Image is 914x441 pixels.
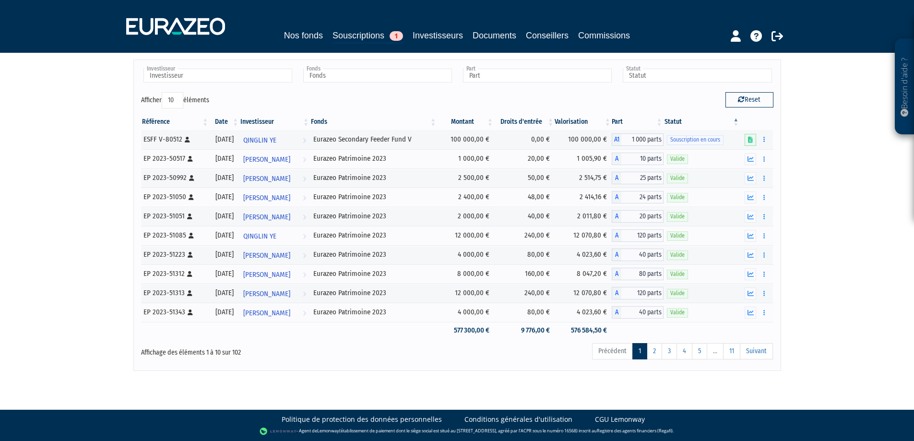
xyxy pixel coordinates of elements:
a: Conditions générales d'utilisation [464,415,572,424]
a: Commissions [578,29,630,42]
span: A1 [612,133,621,146]
td: 8 047,20 € [555,264,612,284]
span: 25 parts [621,172,664,184]
td: 9 776,00 € [494,322,555,339]
div: A - Eurazeo Patrimoine 2023 [612,172,664,184]
div: [DATE] [213,288,236,298]
td: 20,00 € [494,149,555,168]
div: ESFF V-80512 [143,134,206,144]
i: [Français] Personne physique [188,252,193,258]
span: 1 [390,31,403,41]
span: 120 parts [621,287,664,299]
th: Fonds: activer pour trier la colonne par ordre croissant [310,114,437,130]
span: [PERSON_NAME] [243,304,290,322]
div: Eurazeo Patrimoine 2023 [313,269,434,279]
div: [DATE] [213,230,236,240]
div: Eurazeo Patrimoine 2023 [313,211,434,221]
a: [PERSON_NAME] [239,303,310,322]
a: Registre des agents financiers (Regafi) [597,428,673,434]
i: Voir l'investisseur [303,266,306,284]
i: Voir l'investisseur [303,189,306,207]
span: 80 parts [621,268,664,280]
a: Lemonway [317,428,339,434]
a: [PERSON_NAME] [239,284,310,303]
span: [PERSON_NAME] [243,189,290,207]
img: logo-lemonway.png [260,427,297,436]
span: A [612,191,621,203]
i: [Français] Personne physique [187,271,192,277]
td: 2 011,80 € [555,207,612,226]
span: A [612,268,621,280]
td: 48,00 € [494,188,555,207]
div: [DATE] [213,173,236,183]
span: A [612,153,621,165]
i: Voir l'investisseur [303,285,306,303]
td: 12 000,00 € [437,226,494,245]
span: [PERSON_NAME] [243,170,290,188]
a: Documents [473,29,516,42]
div: EP 2023-51223 [143,250,206,260]
th: Valorisation: activer pour trier la colonne par ordre croissant [555,114,612,130]
a: [PERSON_NAME] [239,207,310,226]
div: A1 - Eurazeo Secondary Feeder Fund V [612,133,664,146]
span: 40 parts [621,249,664,261]
a: [PERSON_NAME] [239,245,310,264]
i: Voir l'investisseur [303,131,306,149]
div: Eurazeo Secondary Feeder Fund V [313,134,434,144]
div: A - Eurazeo Patrimoine 2023 [612,229,664,242]
span: 20 parts [621,210,664,223]
span: A [612,287,621,299]
span: Souscription en cours [667,135,724,144]
td: 576 584,50 € [555,322,612,339]
p: Besoin d'aide ? [899,44,910,130]
span: 120 parts [621,229,664,242]
div: A - Eurazeo Patrimoine 2023 [612,191,664,203]
span: Valide [667,289,688,298]
span: Valide [667,155,688,164]
a: [PERSON_NAME] [239,264,310,284]
div: Eurazeo Patrimoine 2023 [313,250,434,260]
i: [Français] Personne physique [189,233,194,238]
div: A - Eurazeo Patrimoine 2023 [612,210,664,223]
th: Droits d'entrée: activer pour trier la colonne par ordre croissant [494,114,555,130]
span: 1 000 parts [621,133,664,146]
th: Date: activer pour trier la colonne par ordre croissant [209,114,239,130]
div: [DATE] [213,134,236,144]
th: Part: activer pour trier la colonne par ordre croissant [612,114,664,130]
td: 12 000,00 € [437,284,494,303]
td: 1 005,90 € [555,149,612,168]
a: 11 [723,343,740,359]
i: Voir l'investisseur [303,208,306,226]
i: [Français] Personne physique [189,194,194,200]
th: Référence : activer pour trier la colonne par ordre croissant [141,114,210,130]
td: 160,00 € [494,264,555,284]
td: 1 000,00 € [437,149,494,168]
span: 10 parts [621,153,664,165]
td: 4 023,60 € [555,245,612,264]
div: A - Eurazeo Patrimoine 2023 [612,268,664,280]
span: Valide [667,231,688,240]
i: Voir l'investisseur [303,170,306,188]
span: A [612,249,621,261]
div: EP 2023-51051 [143,211,206,221]
th: Statut : activer pour trier la colonne par ordre d&eacute;croissant [664,114,740,130]
div: EP 2023-50992 [143,173,206,183]
span: QINGLIN YE [243,131,276,149]
div: [DATE] [213,307,236,317]
select: Afficheréléments [162,92,183,108]
td: 80,00 € [494,245,555,264]
div: A - Eurazeo Patrimoine 2023 [612,153,664,165]
i: [Français] Personne physique [187,290,192,296]
span: A [612,229,621,242]
i: [Français] Personne physique [188,310,193,315]
td: 4 000,00 € [437,303,494,322]
a: Souscriptions1 [332,29,403,44]
span: [PERSON_NAME] [243,247,290,264]
a: Politique de protection des données personnelles [282,415,442,424]
th: Investisseur: activer pour trier la colonne par ordre croissant [239,114,310,130]
td: 240,00 € [494,284,555,303]
div: [DATE] [213,154,236,164]
div: EP 2023-51312 [143,269,206,279]
a: Investisseurs [413,29,463,42]
span: Valide [667,193,688,202]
